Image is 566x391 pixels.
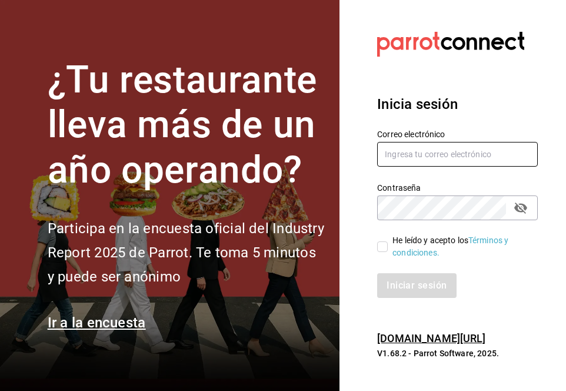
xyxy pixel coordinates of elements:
h3: Inicia sesión [377,94,538,115]
input: Ingresa tu correo electrónico [377,142,538,167]
h1: ¿Tu restaurante lleva más de un año operando? [48,58,325,193]
label: Contraseña [377,183,538,191]
a: [DOMAIN_NAME][URL] [377,332,485,344]
p: V1.68.2 - Parrot Software, 2025. [377,347,538,359]
a: Términos y condiciones. [392,236,508,257]
h2: Participa en la encuesta oficial del Industry Report 2025 de Parrot. Te toma 5 minutos y puede se... [48,217,325,289]
div: He leído y acepto los [392,234,528,259]
a: Ir a la encuesta [48,314,146,331]
label: Correo electrónico [377,130,538,138]
button: passwordField [511,198,531,218]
